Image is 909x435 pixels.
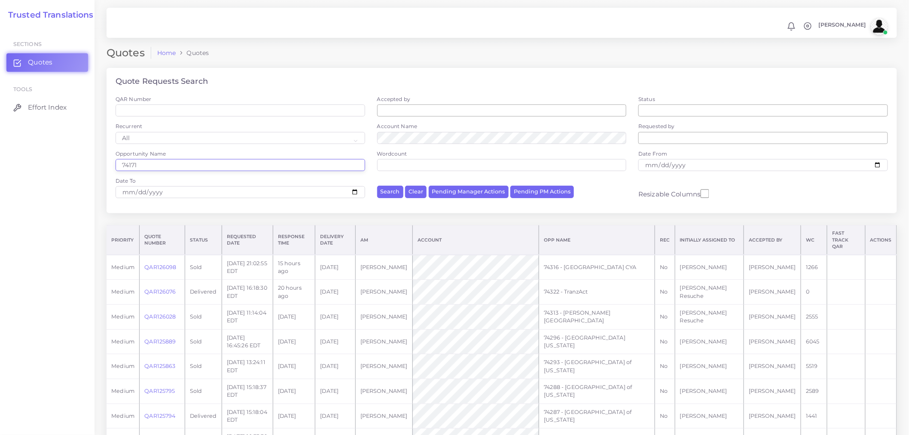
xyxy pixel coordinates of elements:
label: Date From [638,150,667,157]
span: medium [111,288,134,295]
td: [PERSON_NAME] [675,255,744,280]
a: Quotes [6,53,88,71]
label: Account Name [377,123,418,130]
a: QAR126028 [144,313,176,320]
td: [PERSON_NAME] [355,280,412,305]
td: [PERSON_NAME] [675,329,744,354]
td: 0 [801,280,827,305]
a: QAR125889 [144,338,176,345]
td: 20 hours ago [273,280,315,305]
a: QAR126076 [144,288,176,295]
span: Effort Index [28,103,67,112]
button: Pending PM Actions [510,186,574,198]
th: Initially Assigned to [675,226,744,255]
th: Requested Date [222,226,273,255]
td: 74322 - TranzAct [539,280,655,305]
button: Pending Manager Actions [429,186,509,198]
td: [DATE] [273,304,315,329]
td: [PERSON_NAME] [355,379,412,404]
td: [DATE] [273,404,315,429]
td: [PERSON_NAME] [744,329,801,354]
td: 6045 [801,329,827,354]
th: Quote Number [140,226,185,255]
td: [DATE] [315,404,355,429]
th: Account [412,226,539,255]
td: No [655,329,675,354]
td: Delivered [185,280,222,305]
a: Trusted Translations [2,10,94,20]
label: Status [638,95,655,103]
a: Effort Index [6,98,88,116]
td: [DATE] [315,379,355,404]
span: Tools [13,86,33,92]
td: [PERSON_NAME] [744,354,801,379]
td: 5519 [801,354,827,379]
td: [PERSON_NAME] Resuche [675,280,744,305]
img: avatar [871,18,888,35]
td: No [655,304,675,329]
span: medium [111,338,134,345]
td: 2555 [801,304,827,329]
td: Delivered [185,404,222,429]
td: 15 hours ago [273,255,315,280]
h2: Quotes [107,47,151,59]
label: Opportunity Name [116,150,166,157]
label: Requested by [638,123,675,130]
span: medium [111,413,134,419]
td: Sold [185,329,222,354]
td: [PERSON_NAME] [355,354,412,379]
td: Sold [185,354,222,379]
td: [DATE] [273,354,315,379]
label: Recurrent [116,123,142,130]
td: [DATE] 16:45:26 EDT [222,329,273,354]
td: No [655,354,675,379]
td: Sold [185,255,222,280]
td: [PERSON_NAME] [355,329,412,354]
td: 1441 [801,404,827,429]
button: Clear [405,186,427,198]
th: Actions [865,226,897,255]
td: 74296 - [GEOGRAPHIC_DATA] [US_STATE] [539,329,655,354]
a: QAR125795 [144,388,175,394]
label: Wordcount [377,150,407,157]
td: [DATE] [315,329,355,354]
label: QAR Number [116,95,151,103]
td: [DATE] 15:18:04 EDT [222,404,273,429]
td: [DATE] [273,379,315,404]
td: No [655,379,675,404]
td: [PERSON_NAME] [355,304,412,329]
td: 74287 - [GEOGRAPHIC_DATA] of [US_STATE] [539,404,655,429]
td: 2589 [801,379,827,404]
td: [DATE] [315,304,355,329]
td: [DATE] 15:18:37 EDT [222,379,273,404]
label: Resizable Columns [638,188,709,199]
td: 74316 - [GEOGRAPHIC_DATA] CYA [539,255,655,280]
td: [PERSON_NAME] [355,404,412,429]
th: Response Time [273,226,315,255]
td: Sold [185,379,222,404]
input: Resizable Columns [701,188,709,199]
td: [PERSON_NAME] [744,255,801,280]
a: QAR125794 [144,413,175,419]
button: Search [377,186,403,198]
span: medium [111,388,134,394]
td: [PERSON_NAME] [744,280,801,305]
a: [PERSON_NAME]avatar [814,18,891,35]
td: 74313 - [PERSON_NAME][GEOGRAPHIC_DATA] [539,304,655,329]
td: [PERSON_NAME] [675,354,744,379]
td: [PERSON_NAME] [744,404,801,429]
th: WC [801,226,827,255]
th: Delivery Date [315,226,355,255]
th: Status [185,226,222,255]
td: [DATE] 16:18:30 EDT [222,280,273,305]
span: medium [111,264,134,270]
td: 1266 [801,255,827,280]
td: [DATE] [315,354,355,379]
td: [PERSON_NAME] [744,304,801,329]
td: [PERSON_NAME] [744,379,801,404]
td: No [655,404,675,429]
td: [DATE] [273,329,315,354]
td: Sold [185,304,222,329]
th: Accepted by [744,226,801,255]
